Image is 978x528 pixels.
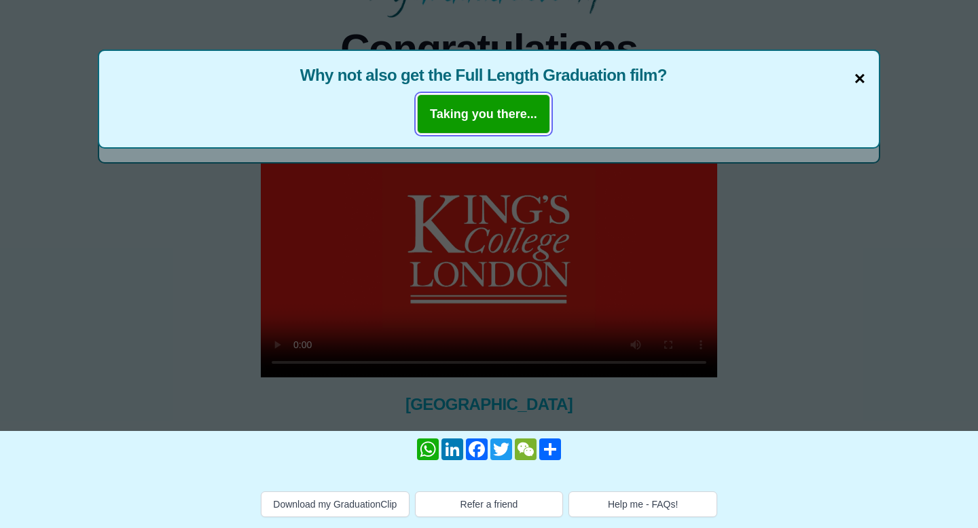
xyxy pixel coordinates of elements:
button: Download my GraduationClip [261,491,410,517]
button: Refer a friend [415,491,564,517]
a: LinkedIn [440,438,465,460]
a: WhatsApp [416,438,440,460]
a: WeChat [513,438,538,460]
span: Why not also get the Full Length Graduation film? [113,64,865,86]
a: Twitter [489,438,513,460]
button: Help me - FAQs! [568,491,717,517]
a: Share [538,438,562,460]
button: Taking you there... [417,94,550,134]
b: Taking you there... [430,107,537,121]
span: × [854,64,865,93]
a: Facebook [465,438,489,460]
